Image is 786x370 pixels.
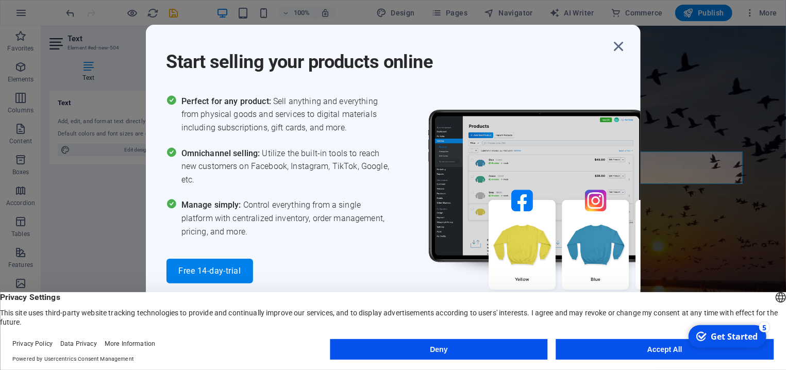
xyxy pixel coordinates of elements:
[411,95,721,320] img: promo_image.png
[166,259,254,283] button: Free 14-day-trial
[76,1,87,11] div: 5
[166,37,610,74] h1: Start selling your products online
[179,267,241,275] span: Free 14-day-trial
[181,200,243,210] span: Manage simply:
[181,147,393,187] span: Utilize the built-in tools to reach new customers on Facebook, Instagram, TikTok, Google, etc.
[24,326,37,329] button: 3
[181,96,273,106] span: Perfect for any product:
[181,95,393,134] span: Sell anything and everything from physical goods and services to digital materials including subs...
[181,198,393,238] span: Control everything from a single platform with centralized inventory, order management, pricing, ...
[28,10,75,21] div: Get Started
[181,148,262,158] span: Omnichannel selling:
[24,314,37,316] button: 2
[24,301,37,304] button: 1
[6,4,83,27] div: Get Started 5 items remaining, 0% complete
